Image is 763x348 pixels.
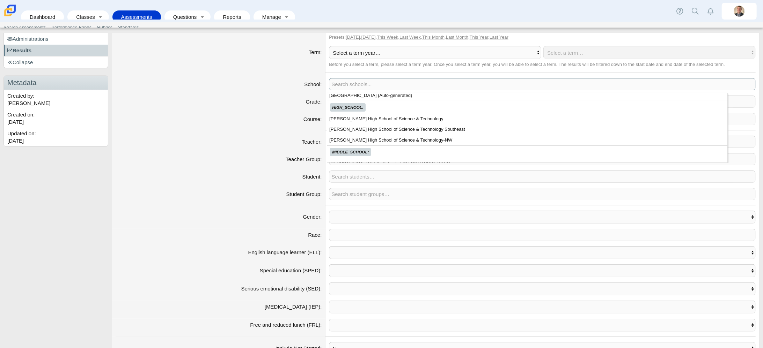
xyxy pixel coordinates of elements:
label: Teacher [302,139,322,145]
a: [DATE] [361,35,376,40]
a: Performance Bands [49,22,94,33]
a: Alerts [703,3,718,19]
span: Administrations [7,36,49,42]
a: Last Week [399,35,421,40]
a: This Week [377,35,398,40]
label: Race [308,232,322,238]
a: Last Year [490,35,508,40]
label: Course [303,116,322,122]
label: Serious emotional disability (SED) [241,286,322,292]
a: Toggle expanded [282,10,292,23]
a: Manage [257,10,282,23]
h3: Metadata [4,76,108,90]
div: Before you select a term, please select a term year. Once you select a term year, you will be abl... [329,61,756,68]
a: This Month [422,35,445,40]
label: Special education (SPED) [260,267,322,273]
a: Carmen School of Science & Technology [3,13,17,19]
tags: ​ [329,171,756,183]
label: Student Group [286,191,322,197]
a: Classes [71,10,95,23]
time: Jun 17, 2025 at 4:25 PM [7,138,24,144]
div: [PERSON_NAME] High School of Science & Technology Southeast [327,124,727,135]
a: Assessments [116,10,157,23]
a: Dashboard [24,10,60,23]
label: [MEDICAL_DATA] (IEP) [265,304,322,310]
label: Gender [303,214,322,220]
a: Reports [218,10,247,23]
img: Carmen School of Science & Technology [3,3,17,18]
a: Search Assessments [1,22,49,33]
time: Jun 17, 2025 at 4:24 PM [7,119,24,125]
div: Created on: [4,109,108,128]
a: Toggle expanded [197,10,207,23]
label: Teacher Group [286,156,322,162]
label: Student [302,174,322,180]
label: English language learner (ELL) [248,249,322,255]
a: Questions [168,10,197,23]
tags: ​ [329,229,756,241]
a: Standards [115,22,141,33]
div: [PERSON_NAME] High School of Science & Technology [327,114,727,124]
div: Created by: [PERSON_NAME] [4,90,108,109]
a: Collapse [4,56,108,68]
label: Free and reduced lunch (FRL) [250,322,322,328]
a: matt.snyder.lDbRVQ [722,3,757,20]
div: [PERSON_NAME] High School of Science & Technology-NW [327,135,727,145]
label: School [304,81,322,87]
div: [GEOGRAPHIC_DATA] (Auto-generated) [327,90,727,101]
a: [DATE] [346,35,360,40]
a: Rubrics [94,22,115,33]
tags: ​ [329,78,756,90]
label: Term [309,49,322,55]
div: Presets: , , , , , , , [329,34,756,41]
div: [PERSON_NAME] Middle School of [GEOGRAPHIC_DATA] [327,158,727,169]
span: Results [7,47,31,53]
tags: ​ [329,188,756,200]
a: Administrations [4,33,108,45]
a: Last Month [446,35,468,40]
div: Updated on: [4,128,108,146]
label: Grade [306,99,322,105]
img: matt.snyder.lDbRVQ [734,6,745,17]
a: This Year [470,35,489,40]
a: Toggle expanded [96,10,105,23]
span: Collapse [7,59,33,65]
a: Results [4,45,108,56]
